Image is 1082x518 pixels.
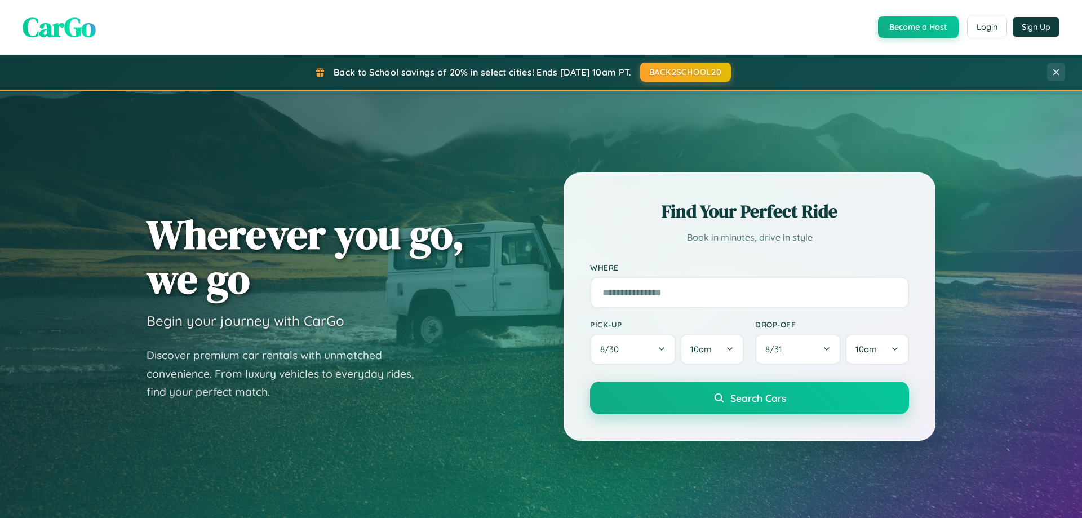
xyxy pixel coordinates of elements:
span: 10am [855,344,877,355]
button: 8/31 [755,334,841,365]
span: CarGo [23,8,96,46]
h3: Begin your journey with CarGo [147,312,344,329]
label: Pick-up [590,320,744,329]
button: Sign Up [1013,17,1059,37]
label: Where [590,263,909,272]
button: 8/30 [590,334,676,365]
button: 10am [680,334,744,365]
h1: Wherever you go, we go [147,212,464,301]
span: 8 / 30 [600,344,624,355]
p: Book in minutes, drive in style [590,229,909,246]
button: BACK2SCHOOL20 [640,63,731,82]
button: Become a Host [878,16,959,38]
button: Search Cars [590,382,909,414]
span: Back to School savings of 20% in select cities! Ends [DATE] 10am PT. [334,67,631,78]
span: Search Cars [730,392,786,404]
h2: Find Your Perfect Ride [590,199,909,224]
p: Discover premium car rentals with unmatched convenience. From luxury vehicles to everyday rides, ... [147,346,428,401]
span: 8 / 31 [765,344,788,355]
button: 10am [845,334,909,365]
button: Login [967,17,1007,37]
label: Drop-off [755,320,909,329]
span: 10am [690,344,712,355]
